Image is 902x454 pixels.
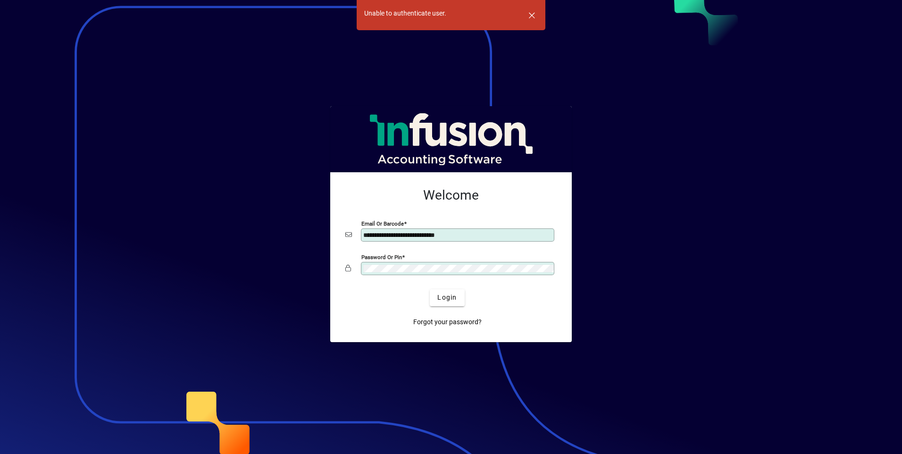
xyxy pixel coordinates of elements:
a: Forgot your password? [409,314,485,331]
button: Dismiss [520,4,543,26]
mat-label: Email or Barcode [361,220,404,227]
div: Unable to authenticate user. [364,8,446,18]
h2: Welcome [345,187,557,203]
span: Login [437,293,457,303]
button: Login [430,289,464,306]
mat-label: Password or Pin [361,253,402,260]
span: Forgot your password? [413,317,482,327]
